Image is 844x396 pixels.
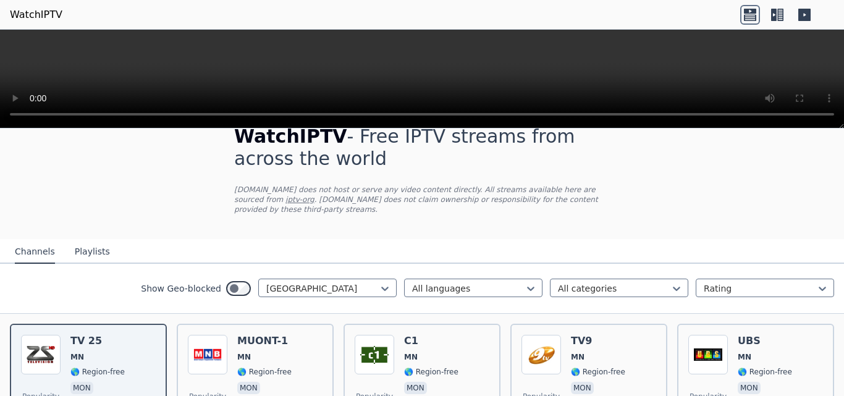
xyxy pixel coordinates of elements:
span: 🌎 Region-free [70,367,125,377]
span: MN [738,352,751,362]
p: mon [571,382,594,394]
img: MUONT-1 [188,335,227,374]
h6: C1 [404,335,458,347]
p: [DOMAIN_NAME] does not host or serve any video content directly. All streams available here are s... [234,185,610,214]
span: 🌎 Region-free [738,367,792,377]
button: Channels [15,240,55,264]
p: mon [404,382,427,394]
img: C1 [355,335,394,374]
button: Playlists [75,240,110,264]
span: 🌎 Region-free [404,367,458,377]
h1: - Free IPTV streams from across the world [234,125,610,170]
img: TV 25 [21,335,61,374]
h6: TV 25 [70,335,125,347]
span: 🌎 Region-free [571,367,625,377]
p: mon [70,382,93,394]
span: MN [237,352,251,362]
label: Show Geo-blocked [141,282,221,295]
img: TV9 [521,335,561,374]
h6: UBS [738,335,792,347]
span: MN [404,352,418,362]
a: iptv-org [285,195,314,204]
span: WatchIPTV [234,125,347,147]
span: 🌎 Region-free [237,367,292,377]
span: MN [70,352,84,362]
span: MN [571,352,584,362]
p: mon [738,382,761,394]
h6: MUONT-1 [237,335,292,347]
p: mon [237,382,260,394]
img: UBS [688,335,728,374]
a: WatchIPTV [10,7,62,22]
h6: TV9 [571,335,625,347]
